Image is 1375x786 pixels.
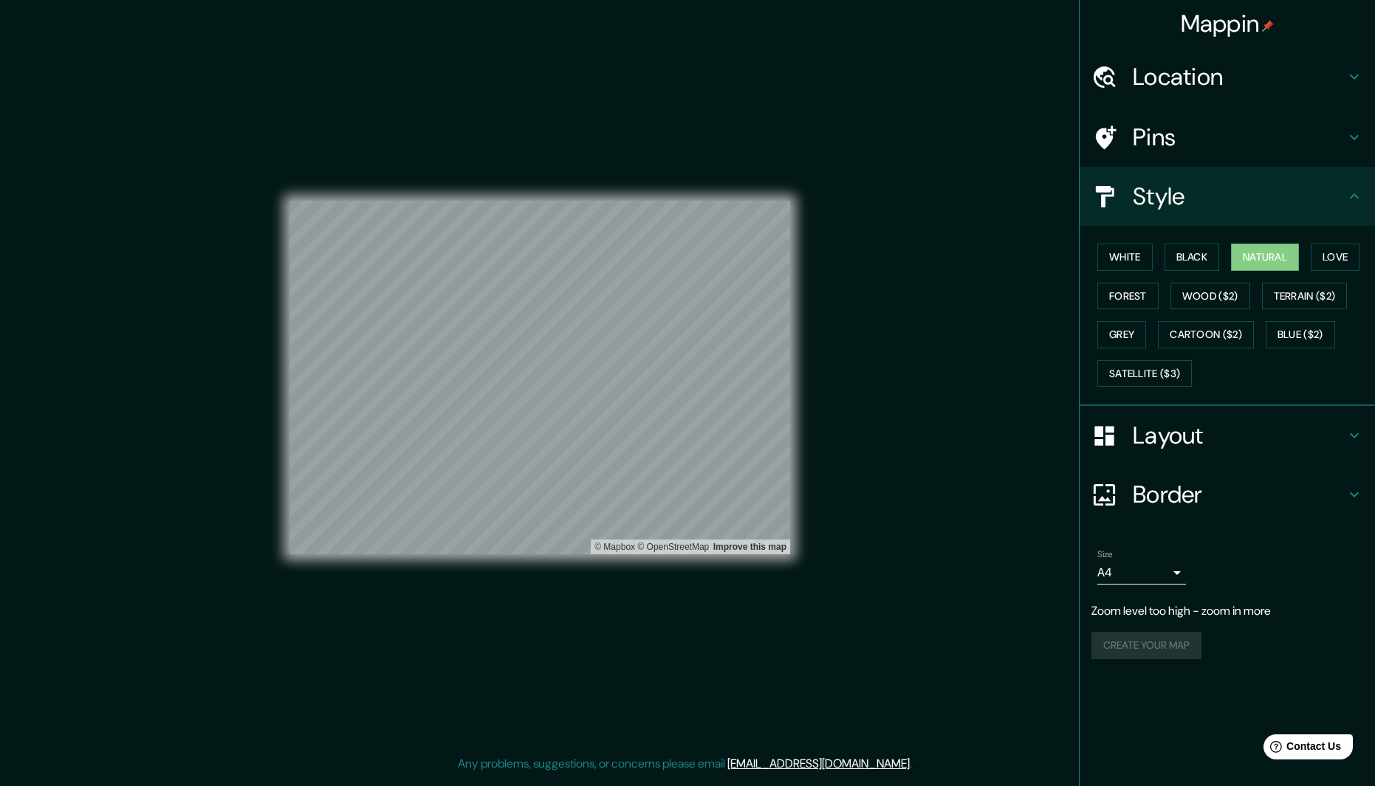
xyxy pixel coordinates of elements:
[289,201,790,554] canvas: Map
[458,755,912,773] p: Any problems, suggestions, or concerns please email .
[1097,561,1186,585] div: A4
[1133,123,1345,152] h4: Pins
[1080,465,1375,524] div: Border
[727,756,910,771] a: [EMAIL_ADDRESS][DOMAIN_NAME]
[1133,480,1345,509] h4: Border
[1266,321,1335,348] button: Blue ($2)
[637,542,709,552] a: OpenStreetMap
[1244,728,1359,770] iframe: Help widget launcher
[1158,321,1254,348] button: Cartoon ($2)
[1080,167,1375,226] div: Style
[1097,244,1153,271] button: White
[914,755,917,773] div: .
[1080,406,1375,465] div: Layout
[713,542,786,552] a: Map feedback
[1133,62,1345,92] h4: Location
[1097,283,1159,310] button: Forest
[1080,108,1375,167] div: Pins
[912,755,914,773] div: .
[1262,20,1274,32] img: pin-icon.png
[1133,182,1345,211] h4: Style
[1091,602,1363,620] p: Zoom level too high - zoom in more
[1080,47,1375,106] div: Location
[1311,244,1359,271] button: Love
[1170,283,1250,310] button: Wood ($2)
[1133,421,1345,450] h4: Layout
[1097,360,1192,387] button: Satellite ($3)
[594,542,635,552] a: Mapbox
[1181,9,1275,38] h4: Mappin
[1165,244,1220,271] button: Black
[1097,548,1113,561] label: Size
[1262,283,1348,310] button: Terrain ($2)
[1097,321,1146,348] button: Grey
[1231,244,1299,271] button: Natural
